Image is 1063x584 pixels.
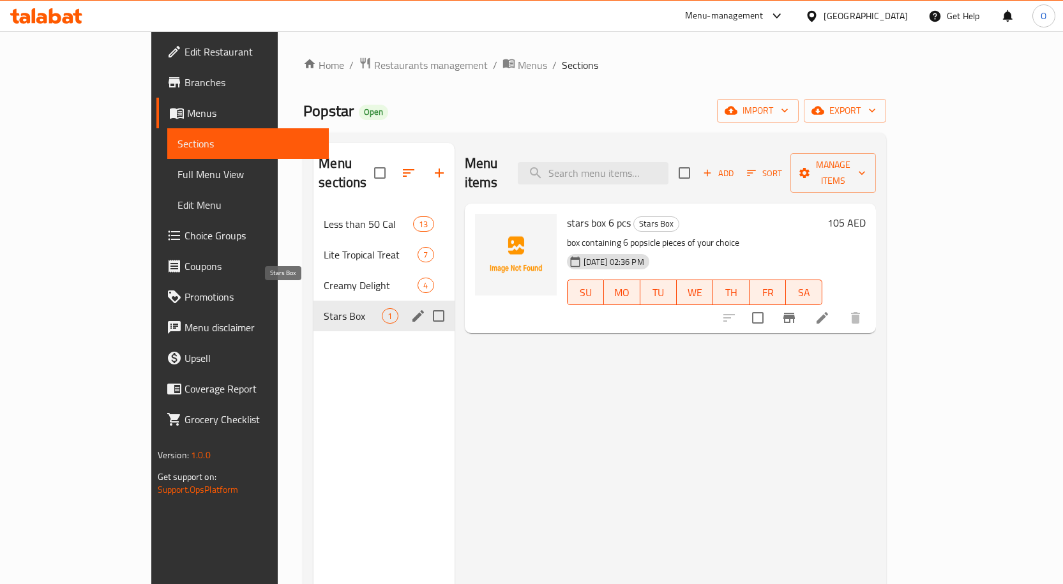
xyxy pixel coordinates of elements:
[840,303,871,333] button: delete
[185,412,319,427] span: Grocery Checklist
[713,280,750,305] button: TH
[409,306,428,326] button: edit
[418,280,433,292] span: 4
[313,209,454,239] div: Less than 50 Cal13
[156,36,329,67] a: Edit Restaurant
[382,310,397,322] span: 1
[671,160,698,186] span: Select section
[774,303,804,333] button: Branch-specific-item
[359,57,488,73] a: Restaurants management
[518,162,668,184] input: search
[633,216,679,232] div: Stars Box
[609,283,635,302] span: MO
[156,98,329,128] a: Menus
[324,278,418,293] span: Creamy Delight
[634,216,679,231] span: Stars Box
[685,8,764,24] div: Menu-management
[185,75,319,90] span: Branches
[185,258,319,274] span: Coupons
[156,281,329,312] a: Promotions
[319,154,373,192] h2: Menu sections
[804,99,886,123] button: export
[578,256,649,268] span: [DATE] 02:36 PM
[465,154,503,192] h2: Menu items
[156,251,329,281] a: Coupons
[156,312,329,343] a: Menu disclaimer
[718,283,744,302] span: TH
[158,447,189,463] span: Version:
[567,280,604,305] button: SU
[518,57,547,73] span: Menus
[414,218,433,230] span: 13
[313,270,454,301] div: Creamy Delight4
[645,283,672,302] span: TU
[313,301,454,331] div: Stars Box1edit
[359,107,388,117] span: Open
[739,163,790,183] span: Sort items
[562,57,598,73] span: Sections
[424,158,455,188] button: Add section
[640,280,677,305] button: TU
[698,163,739,183] button: Add
[744,163,785,183] button: Sort
[185,350,319,366] span: Upsell
[191,447,211,463] span: 1.0.0
[677,280,713,305] button: WE
[567,213,631,232] span: stars box 6 pcs
[717,99,799,123] button: import
[324,247,418,262] span: Lite Tropical Treat
[156,404,329,435] a: Grocery Checklist
[185,320,319,335] span: Menu disclaimer
[156,220,329,251] a: Choice Groups
[824,9,908,23] div: [GEOGRAPHIC_DATA]
[158,481,239,498] a: Support.OpsPlatform
[413,216,433,232] div: items
[727,103,788,119] span: import
[156,343,329,373] a: Upsell
[313,204,454,336] nav: Menu sections
[418,278,433,293] div: items
[698,163,739,183] span: Add item
[815,310,830,326] a: Edit menu item
[791,283,817,302] span: SA
[790,153,876,193] button: Manage items
[349,57,354,73] li: /
[682,283,708,302] span: WE
[567,235,823,251] p: box containing 6 popsicle pieces of your choice
[382,308,398,324] div: items
[374,57,488,73] span: Restaurants management
[827,214,866,232] h6: 105 AED
[502,57,547,73] a: Menus
[156,67,329,98] a: Branches
[324,216,413,232] span: Less than 50 Cal
[185,289,319,304] span: Promotions
[750,280,786,305] button: FR
[167,128,329,159] a: Sections
[359,105,388,120] div: Open
[747,166,782,181] span: Sort
[303,57,886,73] nav: breadcrumb
[744,304,771,331] span: Select to update
[158,468,216,485] span: Get support on:
[552,57,557,73] li: /
[185,381,319,396] span: Coverage Report
[393,158,424,188] span: Sort sections
[187,105,319,121] span: Menus
[177,197,319,213] span: Edit Menu
[167,159,329,190] a: Full Menu View
[701,166,735,181] span: Add
[755,283,781,302] span: FR
[156,373,329,404] a: Coverage Report
[1041,9,1046,23] span: O
[185,44,319,59] span: Edit Restaurant
[185,228,319,243] span: Choice Groups
[303,96,354,125] span: Popstar
[786,280,822,305] button: SA
[177,167,319,182] span: Full Menu View
[324,308,382,324] span: Stars Box
[418,249,433,261] span: 7
[475,214,557,296] img: stars box 6 pcs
